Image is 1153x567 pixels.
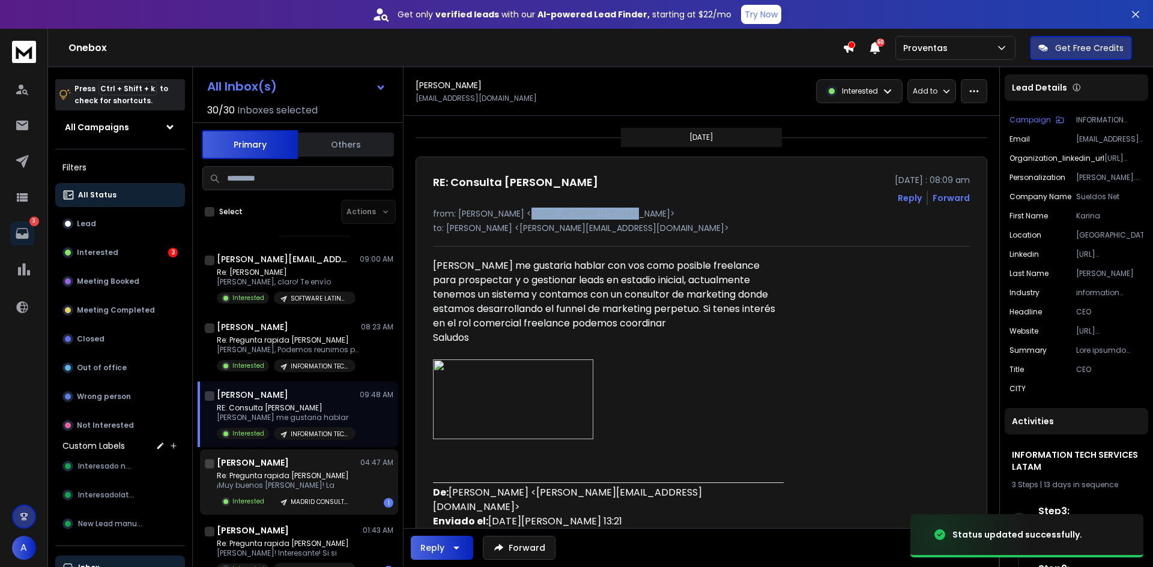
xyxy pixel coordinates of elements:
button: Reply [411,536,473,560]
button: Not Interested [55,413,185,437]
p: [GEOGRAPHIC_DATA] [1076,230,1143,240]
p: Lead Details [1012,82,1067,94]
span: 30 / 30 [207,103,235,118]
p: Company Name [1009,192,1071,202]
p: [EMAIL_ADDRESS][DOMAIN_NAME] [416,94,537,103]
p: Try Now [745,8,778,20]
p: Interested [232,497,264,506]
p: Interested [842,86,878,96]
p: [DATE] : 08:09 am [895,174,970,186]
h3: Inboxes selected [237,103,318,118]
span: 50 [876,38,885,47]
button: Closed [55,327,185,351]
p: Summary [1009,346,1047,355]
p: Last Name [1009,269,1049,278]
span: Saludos [433,331,469,344]
p: website [1009,326,1038,336]
button: Interested3 [55,241,185,265]
h1: RE: Consulta [PERSON_NAME] [433,174,598,191]
p: Lead [77,219,96,229]
button: Out of office [55,356,185,380]
p: Out of office [77,363,127,373]
p: Re: Pregunta rapida [PERSON_NAME] [217,471,356,481]
p: [PERSON_NAME]! Interesante! Si si [217,548,356,558]
button: Interesado new [55,454,185,478]
button: Meeting Booked [55,269,185,293]
p: Email [1009,134,1030,144]
span: Interesado new [78,461,136,471]
p: location [1009,230,1041,240]
p: Personalization [1009,173,1065,182]
p: Interested [77,248,118,257]
h1: [PERSON_NAME] [416,79,482,91]
label: Select [219,207,243,217]
button: Reply [898,192,922,204]
button: All Inbox(s) [198,74,396,98]
button: Others [298,131,394,158]
div: Forward [933,192,970,204]
p: [PERSON_NAME], Podemos reunirnos para que [217,345,361,355]
p: headline [1009,307,1042,317]
p: organization_linkedin_url [1009,154,1104,163]
button: Forward [483,536,555,560]
p: 3 [29,217,39,226]
p: Wrong person [77,392,131,401]
p: Lore ipsumdo sitametc Adipisc Eli, s doeiusm temporin utla etdoloremag al enimadm veniamquis nos ... [1076,346,1143,355]
p: to: [PERSON_NAME] <[PERSON_NAME][EMAIL_ADDRESS][DOMAIN_NAME]> [433,222,970,234]
p: Get Free Credits [1055,42,1124,54]
p: CEO [1076,307,1143,317]
p: Interested [232,361,264,370]
p: linkedin [1009,250,1039,259]
p: SOFTWARE LATINO ARG,CH, PAN- NO COL, [GEOGRAPHIC_DATA] [291,294,348,303]
p: title [1009,365,1024,374]
p: CEO [1076,365,1143,374]
p: Karina [1076,211,1143,221]
p: [EMAIL_ADDRESS][DOMAIN_NAME] [1076,134,1143,144]
p: ¡Muy buenos [PERSON_NAME]! La [217,481,356,490]
p: [URL][DOMAIN_NAME][PERSON_NAME] [1076,250,1143,259]
p: [PERSON_NAME], claro! Te envío [217,277,356,287]
p: Campaign [1009,115,1051,125]
h1: [PERSON_NAME] [217,321,288,333]
p: [URL][DOMAIN_NAME] [1104,154,1143,163]
p: All Status [78,190,117,200]
p: Interested [232,429,264,438]
button: Interesadolater [55,483,185,507]
div: Reply [420,542,444,554]
span: New Lead manual [78,519,142,529]
p: [URL][DOMAIN_NAME] [1076,326,1143,336]
p: [PERSON_NAME] me gustaria hablar [217,413,356,422]
b: Enviado el: [433,514,488,528]
button: Campaign [1009,115,1064,125]
button: All Status [55,183,185,207]
button: New Lead manual [55,512,185,536]
p: Meeting Completed [77,305,155,315]
p: RE: Consulta [PERSON_NAME] [217,403,356,413]
p: Not Interested [77,421,134,430]
button: Get Free Credits [1030,36,1132,60]
strong: AI-powered Lead Finder, [537,8,650,20]
h1: [PERSON_NAME] [217,389,288,401]
p: information technology & services [1076,288,1143,298]
p: 04:47 AM [360,458,393,467]
span: 13 days in sequence [1044,479,1118,490]
h1: All Campaigns [65,121,129,133]
p: MADRID CONSULTING PRIMER GRADO- *1 [291,497,348,506]
img: image001.gif@01DC0AA8.0057CD90 [433,359,593,439]
p: [DATE] [689,133,713,142]
a: 3 [10,221,34,245]
img: logo [12,41,36,63]
button: Try Now [741,5,781,24]
span: [PERSON_NAME] <[PERSON_NAME][EMAIL_ADDRESS][DOMAIN_NAME]> [DATE][PERSON_NAME] 13:21 [EMAIL_ADDRES... [433,485,702,557]
p: Proventas [903,42,952,54]
h1: INFORMATION TECH SERVICES LATAM [1012,449,1141,473]
p: Re: [PERSON_NAME] [217,268,356,277]
p: INFORMATION TECH SERVICES LATAM [291,430,348,439]
div: Status updated successfully. [952,529,1082,541]
p: 09:00 AM [360,254,393,264]
h3: Custom Labels [62,440,125,452]
p: industry [1009,288,1040,298]
div: 3 [168,248,178,257]
span: A [12,536,36,560]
